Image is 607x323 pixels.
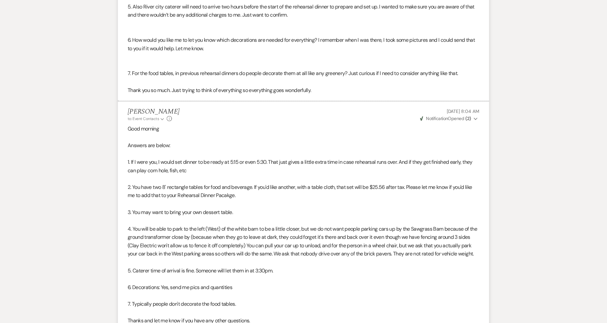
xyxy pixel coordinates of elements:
[465,115,471,121] strong: ( 2 )
[128,116,159,121] span: to: Event Contacts
[420,115,471,121] span: Opened
[128,108,179,116] h5: [PERSON_NAME]
[128,208,479,217] p: 3. You may want to bring your own dessert table.
[128,125,479,133] p: Good morning
[128,267,479,275] p: 5. Caterer time of arrival is fine. Someone will let them in at 3:30pm.
[128,158,479,175] p: 1. If I were you, I would set dinner to be ready at 5:15 or even 5:30. That just gives a little e...
[128,116,165,122] button: to: Event Contacts
[128,141,479,150] p: Answers are below:
[128,283,479,292] p: 6. Decorations: Yes, send me pics and quantities
[426,115,448,121] span: Notification
[128,225,479,258] p: 4. You will be able to park to the left (West) of the white barn to be a little closer, but we do...
[419,115,479,122] button: NotificationOpened (2)
[447,108,479,114] span: [DATE] 8:04 AM
[128,300,479,308] p: 7. Typically people don't decorate the food tables.
[128,183,479,200] p: 2. You have two 8' rectangle tables for food and beverage. If you'd like another, with a table cl...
